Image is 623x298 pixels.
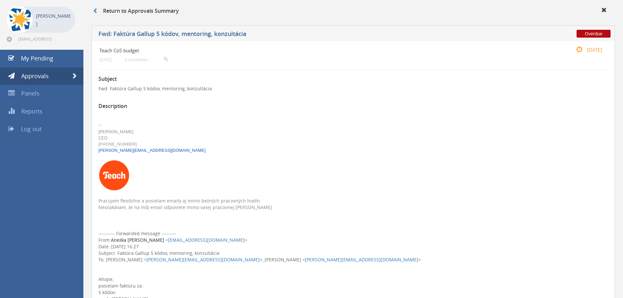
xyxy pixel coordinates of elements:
[21,107,43,115] span: Reports
[305,256,418,263] a: [PERSON_NAME][EMAIL_ADDRESS][DOMAIN_NAME]
[36,12,72,28] p: [PERSON_NAME]
[98,76,608,82] h3: Subject
[98,31,456,39] h5: Fwd: Faktúra Gallup 5 kódov, mentoring, konzultácia
[21,89,40,97] span: Panels
[168,237,245,243] a: [EMAIL_ADDRESS][DOMAIN_NAME]
[98,276,608,283] div: Ahojte,
[98,103,608,109] h3: Description
[99,48,522,53] h4: Teach CoS budget
[577,30,611,38] span: Overdue
[98,198,261,204] font: Pracujem flexibilne a posielam emaily aj mimo bežných pracovných hodín.
[98,122,101,127] span: --
[125,57,168,62] small: 0 comments...
[111,237,164,243] strong: Anežka [PERSON_NAME]
[98,160,130,191] img: AIorK4x0SfpFSGj8NedfJEvwwXnfnLQH_zBGPYxsIGW7-FAmZrX2j10LsE_OqVQOdgdTkFTOprBKd4U
[93,8,179,14] h3: Return to Approvals Summary
[99,57,112,62] small: [DATE]
[21,125,42,133] span: Log out
[21,72,49,80] span: Approvals
[98,142,137,147] span: [PHONE_NUMBER]
[98,289,608,296] div: 5 kódov:
[18,36,74,42] span: [EMAIL_ADDRESS][DOMAIN_NAME]
[98,283,608,289] div: posielam faktúru za :
[569,46,602,53] small: [DATE]
[98,230,608,263] div: ---------- Forwarded message --------- From: Date: [DATE] 16:27 Subject: Faktúra Gallup 5 kódov, ...
[98,204,273,210] font: Neočakávam, že na môj email odpoviete mimo vašej pracovnej [PERSON_NAME].
[98,85,608,92] p: Fwd: Faktúra Gallup 5 kódov, mentoring, konzultácia
[147,256,260,263] a: [PERSON_NAME][EMAIL_ADDRESS][DOMAIN_NAME]
[21,54,53,62] span: My Pending
[98,148,205,153] a: [PERSON_NAME][EMAIL_ADDRESS][DOMAIN_NAME]
[98,129,133,134] font: [PERSON_NAME]
[165,237,247,243] span: < >
[98,135,108,141] font: CEO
